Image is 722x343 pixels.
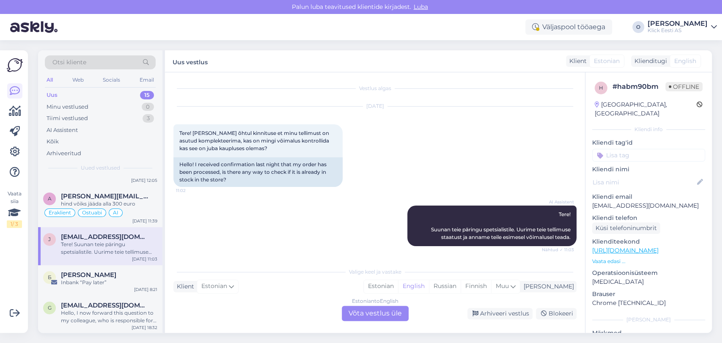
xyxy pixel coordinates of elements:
[342,306,409,321] div: Võta vestlus üle
[52,58,86,67] span: Otsi kliente
[592,149,705,162] input: Lisa tag
[45,74,55,85] div: All
[132,324,157,331] div: [DATE] 18:32
[593,178,695,187] input: Lisa nimi
[592,192,705,201] p: Kliendi email
[592,277,705,286] p: [MEDICAL_DATA]
[47,126,78,134] div: AI Assistent
[648,20,708,27] div: [PERSON_NAME]
[536,308,577,319] div: Blokeeri
[631,57,667,66] div: Klienditugi
[592,299,705,307] p: Chrome [TECHNICAL_ID]
[595,100,697,118] div: [GEOGRAPHIC_DATA], [GEOGRAPHIC_DATA]
[520,282,574,291] div: [PERSON_NAME]
[648,20,717,34] a: [PERSON_NAME]Klick Eesti AS
[364,280,398,293] div: Estonian
[49,210,71,215] span: Eraklient
[173,268,577,276] div: Valige keel ja vastake
[61,192,149,200] span: andra.annimae@gmail.com
[592,316,705,324] div: [PERSON_NAME]
[142,103,154,111] div: 0
[131,177,157,184] div: [DATE] 12:05
[542,247,574,253] span: Nähtud ✓ 11:03
[47,149,81,158] div: Arhiveeritud
[173,55,208,67] label: Uus vestlus
[665,82,703,91] span: Offline
[7,190,22,228] div: Vaata siia
[179,130,330,151] span: Tere! [PERSON_NAME] õhtul kinnituse et minu tellimust on asutud komplekteerima, kas on mingi võim...
[592,222,660,234] div: Küsi telefoninumbrit
[61,279,157,286] div: Inbank “Pay later”
[82,210,102,215] span: Ostuabi
[592,258,705,265] p: Vaata edasi ...
[467,308,533,319] div: Arhiveeri vestlus
[61,302,149,309] span: Georgsurva@gmail.com
[134,286,157,293] div: [DATE] 8:21
[48,274,52,280] span: Б
[61,200,157,208] div: hind võiks jääda alla 300 euro
[496,282,509,290] span: Muu
[61,309,157,324] div: Hello, I now forward this question to my colleague, who is responsible for this. The reply will b...
[632,21,644,33] div: O
[61,233,149,241] span: Jussroderick@gmail.com
[612,82,665,92] div: # habm90bm
[525,19,612,35] div: Väljaspool tööaega
[592,126,705,133] div: Kliendi info
[173,282,194,291] div: Klient
[48,236,51,242] span: J
[592,138,705,147] p: Kliendi tag'id
[140,91,154,99] div: 15
[48,305,52,311] span: G
[173,85,577,92] div: Vestlus algas
[47,137,59,146] div: Kõik
[143,114,154,123] div: 3
[429,280,461,293] div: Russian
[398,280,429,293] div: English
[138,74,156,85] div: Email
[592,247,659,254] a: [URL][DOMAIN_NAME]
[71,74,85,85] div: Web
[173,102,577,110] div: [DATE]
[592,201,705,210] p: [EMAIL_ADDRESS][DOMAIN_NAME]
[461,280,491,293] div: Finnish
[132,218,157,224] div: [DATE] 11:39
[47,91,58,99] div: Uus
[132,256,157,262] div: [DATE] 11:03
[542,199,574,205] span: AI Assistent
[566,57,587,66] div: Klient
[47,103,88,111] div: Minu vestlused
[113,210,118,215] span: AI
[594,57,620,66] span: Estonian
[592,237,705,246] p: Klienditeekond
[101,74,122,85] div: Socials
[173,157,343,187] div: Hello! I received confirmation last night that my order has been processed, is there any way to c...
[61,271,116,279] span: Богдан Зеленский
[201,282,227,291] span: Estonian
[7,220,22,228] div: 1 / 3
[61,241,157,256] div: Tere! Suunan teie päringu spetsialistile. Uurime teie tellimuse staatust ja anname teile esimesel...
[599,85,603,91] span: h
[592,269,705,277] p: Operatsioonisüsteem
[81,164,120,172] span: Uued vestlused
[674,57,696,66] span: English
[592,165,705,174] p: Kliendi nimi
[47,114,88,123] div: Tiimi vestlused
[7,57,23,73] img: Askly Logo
[592,290,705,299] p: Brauser
[411,3,431,11] span: Luba
[176,187,208,194] span: 11:02
[48,195,52,202] span: a
[592,329,705,338] p: Märkmed
[352,297,398,305] div: Estonian to English
[648,27,708,34] div: Klick Eesti AS
[592,214,705,222] p: Kliendi telefon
